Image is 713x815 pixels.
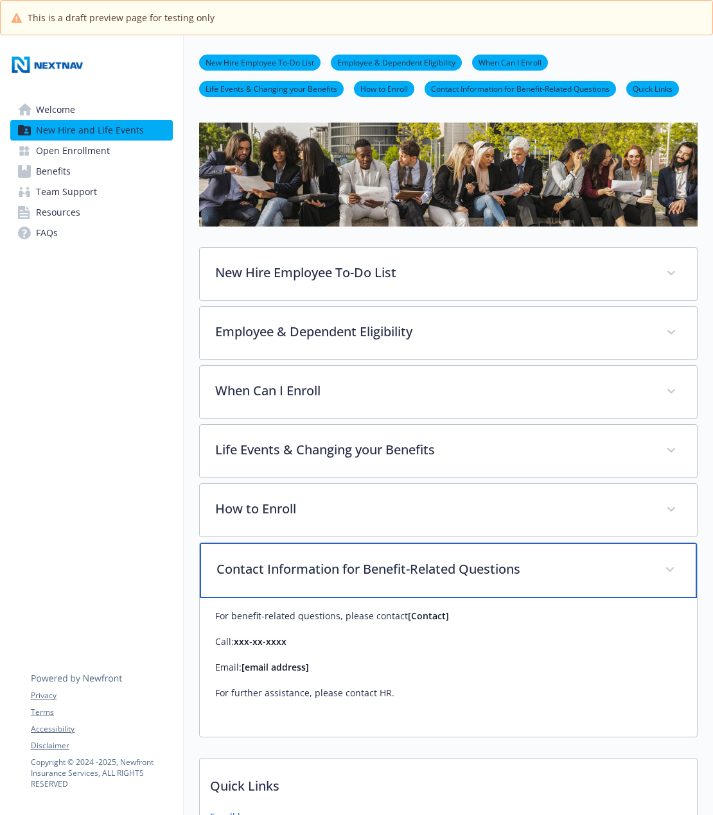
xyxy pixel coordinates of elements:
[215,608,682,624] p: For benefit-related questions, please contact
[215,263,651,282] p: New Hire Employee To-Do List
[200,759,697,806] p: Quick Links
[36,202,80,223] span: Resources
[36,182,97,202] span: Team Support
[10,99,173,120] a: Welcome
[425,82,616,94] a: Contact Information for Benefit-Related Questions
[31,707,172,718] a: Terms
[215,685,682,701] p: For further assistance, please contact HR.
[199,123,698,227] img: new hire page banner
[215,322,651,341] p: Employee & Dependent Eligibility
[216,560,649,579] p: Contact Information for Benefit-Related Questions
[626,82,679,94] a: Quick Links
[215,381,651,400] p: When Can I Enroll
[200,307,697,359] div: Employee & Dependent Eligibility
[200,598,697,737] div: Contact Information for Benefit-Related Questions
[199,82,344,94] a: Life Events & Changing your Benefits
[28,11,215,24] span: This is a draft preview page for testing only
[10,141,173,161] a: Open Enrollment
[31,723,172,735] a: Accessibility
[408,610,449,622] strong: [Contact]
[199,56,321,68] a: New Hire Employee To-Do List
[242,661,309,673] strong: [email address]
[10,223,173,243] a: FAQs
[472,56,548,68] a: When Can I Enroll
[354,82,414,94] a: How to Enroll
[31,740,172,751] a: Disclaimer
[200,248,697,300] div: New Hire Employee To-Do List
[10,120,173,141] a: New Hire and Life Events
[36,161,71,182] span: Benefits
[215,499,651,519] p: How to Enroll
[31,757,172,789] p: Copyright © 2024 - 2025 , Newfront Insurance Services, ALL RIGHTS RESERVED
[10,161,173,182] a: Benefits
[36,99,75,120] span: Welcome
[200,425,697,477] div: Life Events & Changing your Benefits
[31,690,172,701] a: Privacy
[200,366,697,418] div: When Can I Enroll
[215,660,682,675] p: Email:
[331,56,462,68] a: Employee & Dependent Eligibility
[36,120,144,141] span: New Hire and Life Events
[36,223,58,243] span: FAQs
[215,440,651,459] p: Life Events & Changing your Benefits
[234,635,286,648] strong: xxx-xx-xxxx
[215,634,682,649] p: Call:
[10,202,173,223] a: Resources
[200,484,697,536] div: How to Enroll
[200,543,697,598] div: Contact Information for Benefit-Related Questions
[10,182,173,202] a: Team Support
[36,141,110,161] span: Open Enrollment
